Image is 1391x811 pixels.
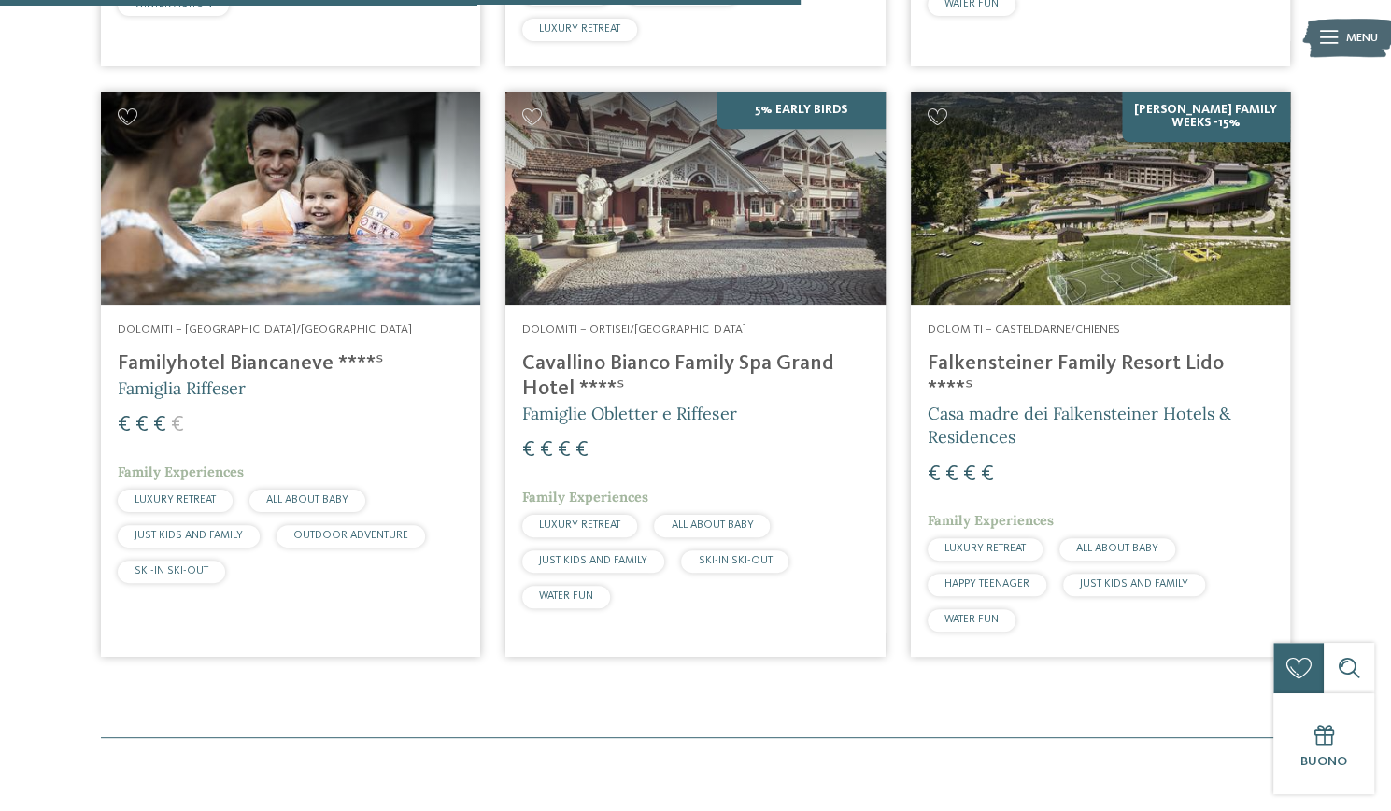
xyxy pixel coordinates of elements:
[1076,543,1158,554] span: ALL ABOUT BABY
[118,351,463,377] h4: Familyhotel Biancaneve ****ˢ
[135,494,216,505] span: LUXURY RETREAT
[575,439,589,462] span: €
[522,489,648,505] span: Family Experiences
[698,555,772,566] span: SKI-IN SKI-OUT
[522,403,736,424] span: Famiglie Obletter e Riffeser
[118,377,246,399] span: Famiglia Riffeser
[671,519,753,531] span: ALL ABOUT BABY
[266,494,348,505] span: ALL ABOUT BABY
[928,512,1054,529] span: Family Experiences
[135,414,149,436] span: €
[539,23,620,35] span: LUXURY RETREAT
[1273,693,1374,794] a: Buono
[118,463,244,480] span: Family Experiences
[981,463,994,486] span: €
[171,414,184,436] span: €
[505,92,885,657] a: Cercate un hotel per famiglie? Qui troverete solo i migliori! 5% Early Birds Dolomiti – Ortisei/[...
[944,543,1026,554] span: LUXURY RETREAT
[540,439,553,462] span: €
[101,92,480,657] a: Cercate un hotel per famiglie? Qui troverete solo i migliori! Dolomiti – [GEOGRAPHIC_DATA]/[GEOGR...
[539,555,647,566] span: JUST KIDS AND FAMILY
[1300,755,1347,768] span: Buono
[558,439,571,462] span: €
[505,92,885,305] img: Family Spa Grand Hotel Cavallino Bianco ****ˢ
[928,323,1120,335] span: Dolomiti – Casteldarne/Chienes
[928,463,941,486] span: €
[928,403,1231,448] span: Casa madre dei Falkensteiner Hotels & Residences
[944,578,1029,590] span: HAPPY TEENAGER
[963,463,976,486] span: €
[539,590,593,602] span: WATER FUN
[118,323,412,335] span: Dolomiti – [GEOGRAPHIC_DATA]/[GEOGRAPHIC_DATA]
[522,351,868,402] h4: Cavallino Bianco Family Spa Grand Hotel ****ˢ
[945,463,958,486] span: €
[101,92,480,305] img: Cercate un hotel per famiglie? Qui troverete solo i migliori!
[522,323,745,335] span: Dolomiti – Ortisei/[GEOGRAPHIC_DATA]
[153,414,166,436] span: €
[135,530,243,541] span: JUST KIDS AND FAMILY
[944,614,999,625] span: WATER FUN
[135,565,208,576] span: SKI-IN SKI-OUT
[539,519,620,531] span: LUXURY RETREAT
[293,530,408,541] span: OUTDOOR ADVENTURE
[911,92,1290,305] img: Cercate un hotel per famiglie? Qui troverete solo i migliori!
[928,351,1273,402] h4: Falkensteiner Family Resort Lido ****ˢ
[118,414,131,436] span: €
[911,92,1290,657] a: Cercate un hotel per famiglie? Qui troverete solo i migliori! [PERSON_NAME] Family Weeks -15% Dol...
[522,439,535,462] span: €
[1080,578,1188,590] span: JUST KIDS AND FAMILY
